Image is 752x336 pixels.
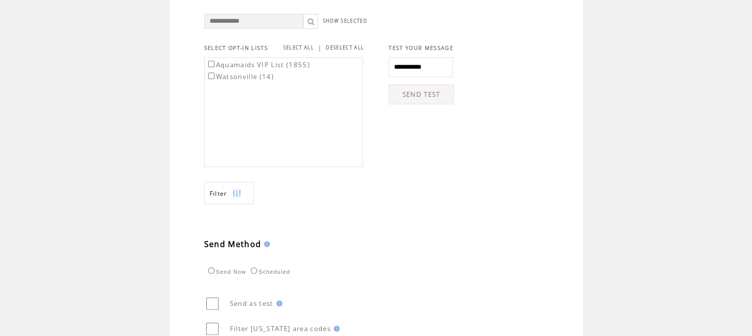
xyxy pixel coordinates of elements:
[204,182,254,204] a: Filter
[230,299,273,308] span: Send as test
[326,44,364,51] a: DESELECT ALL
[208,61,215,67] input: Aquamaids VIP List (1855)
[261,241,270,247] img: help.gif
[273,300,282,306] img: help.gif
[210,189,227,198] span: Show filters
[323,18,367,24] a: SHOW SELECTED
[283,44,314,51] a: SELECT ALL
[204,44,268,51] span: SELECT OPT-IN LISTS
[232,182,241,205] img: filters.png
[331,326,340,332] img: help.gif
[206,60,310,69] label: Aquamaids VIP List (1855)
[389,44,453,51] span: TEST YOUR MESSAGE
[230,324,331,333] span: Filter [US_STATE] area codes
[389,84,454,104] a: SEND TEST
[208,267,215,274] input: Send Now
[204,239,262,250] span: Send Method
[248,269,290,275] label: Scheduled
[206,72,274,81] label: Watsonville (14)
[206,269,246,275] label: Send Now
[318,43,322,52] span: |
[251,267,257,274] input: Scheduled
[208,73,215,79] input: Watsonville (14)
